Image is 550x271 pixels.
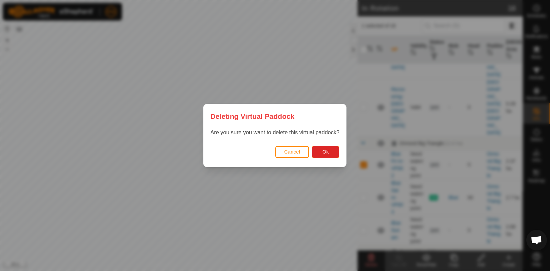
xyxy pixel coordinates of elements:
[526,230,547,250] a: Open chat
[275,146,309,158] button: Cancel
[210,111,295,122] span: Deleting Virtual Paddock
[322,149,329,155] span: Ok
[284,149,300,155] span: Cancel
[210,128,339,137] p: Are you sure you want to delete this virtual paddock?
[312,146,340,158] button: Ok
